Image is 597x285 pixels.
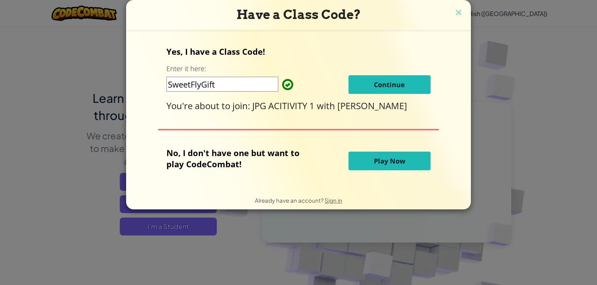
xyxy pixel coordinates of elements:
[166,99,252,112] span: You're about to join:
[374,156,405,165] span: Play Now
[166,147,311,170] p: No, I don't have one but want to play CodeCombat!
[166,64,206,73] label: Enter it here:
[348,152,431,170] button: Play Now
[317,99,337,112] span: with
[255,197,325,204] span: Already have an account?
[325,197,342,204] a: Sign in
[252,99,317,112] span: JPG ACITIVITY 1
[348,75,431,94] button: Continue
[166,46,430,57] p: Yes, I have a Class Code!
[374,80,405,89] span: Continue
[337,99,407,112] span: [PERSON_NAME]
[454,7,463,19] img: close icon
[237,7,361,22] span: Have a Class Code?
